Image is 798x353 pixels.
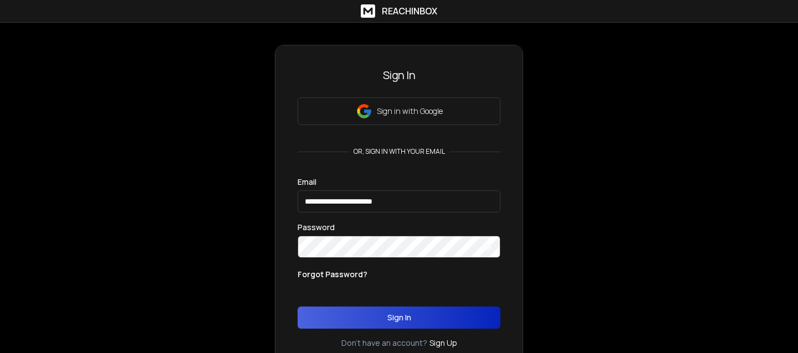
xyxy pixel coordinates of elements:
[341,338,427,349] p: Don't have an account?
[429,338,457,349] a: Sign Up
[298,178,316,186] label: Email
[361,4,437,18] a: ReachInbox
[298,68,500,83] h3: Sign In
[298,97,500,125] button: Sign in with Google
[349,147,449,156] p: or, sign in with your email
[298,269,367,280] p: Forgot Password?
[298,307,500,329] button: Sign In
[382,4,437,18] h1: ReachInbox
[377,106,443,117] p: Sign in with Google
[298,224,335,231] label: Password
